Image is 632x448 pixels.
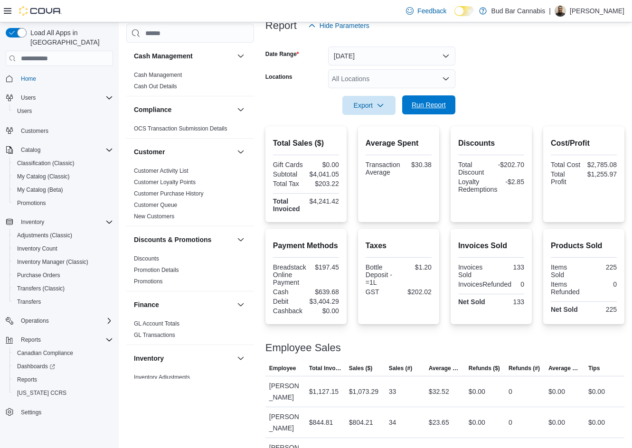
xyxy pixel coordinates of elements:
span: GL Transactions [134,331,175,339]
h3: Cash Management [134,51,193,61]
span: Load All Apps in [GEOGRAPHIC_DATA] [27,28,113,47]
a: Classification (Classic) [13,158,78,169]
div: 0 [585,280,617,288]
div: $32.52 [429,386,449,397]
div: Total Profit [551,170,582,186]
div: Items Refunded [551,280,582,296]
div: -$202.70 [493,161,524,168]
span: Operations [21,317,49,325]
span: New Customers [134,213,174,220]
div: $2,785.08 [585,161,617,168]
span: Transfers [17,298,41,306]
div: $197.45 [310,263,339,271]
a: Cash Out Details [134,83,177,90]
a: Reports [13,374,41,385]
div: $0.00 [588,417,605,428]
span: Users [21,94,36,102]
span: My Catalog (Beta) [17,186,63,194]
a: Cash Management [134,72,182,78]
div: Total Cost [551,161,582,168]
span: Users [17,92,113,103]
button: Finance [134,300,233,309]
span: Customer Queue [134,201,177,209]
div: 225 [585,306,617,313]
button: Export [342,96,396,115]
div: 133 [493,263,524,271]
a: Users [13,105,36,117]
span: Dark Mode [454,16,455,17]
div: -$2.85 [501,178,524,186]
button: Reports [17,334,45,345]
div: Bottle Deposit - =1L [366,263,397,286]
a: OCS Transaction Submission Details [134,125,227,132]
button: Settings [2,405,117,419]
h3: Report [265,20,297,31]
button: Operations [2,314,117,327]
span: Promotions [13,197,113,209]
a: Customer Activity List [134,168,189,174]
div: $639.68 [308,288,339,296]
button: Compliance [134,105,233,114]
button: Open list of options [442,75,450,83]
div: $202.02 [400,288,432,296]
div: 0 [509,417,512,428]
div: Customer [126,165,254,226]
div: Eric C [555,5,566,17]
div: InvoicesRefunded [458,280,511,288]
span: Transfers (Classic) [17,285,65,292]
a: Purchase Orders [13,270,64,281]
button: [US_STATE] CCRS [9,386,117,400]
button: Customer [134,147,233,157]
h2: Average Spent [366,138,432,149]
a: Promotion Details [134,267,179,273]
button: Reports [9,373,117,386]
span: Reports [17,334,113,345]
span: Cash Management [134,71,182,79]
a: Customers [17,125,52,137]
button: Home [2,72,117,85]
div: $0.00 [308,161,339,168]
span: Customers [21,127,48,135]
button: Inventory Count [9,242,117,255]
div: Compliance [126,123,254,138]
p: Bud Bar Cannabis [491,5,546,17]
button: Inventory Manager (Classic) [9,255,117,269]
span: Reports [17,376,37,383]
button: Inventory [2,215,117,229]
span: Average Sale [429,364,461,372]
span: Customer Purchase History [134,190,204,197]
h2: Products Sold [551,240,617,252]
button: Catalog [2,143,117,157]
label: Date Range [265,50,299,58]
span: Users [13,105,113,117]
button: My Catalog (Classic) [9,170,117,183]
nav: Complex example [6,68,113,444]
span: Classification (Classic) [17,159,75,167]
span: My Catalog (Classic) [17,173,70,180]
h2: Invoices Sold [458,240,524,252]
div: $1,127.15 [309,386,339,397]
span: Washington CCRS [13,387,113,399]
div: $3,404.29 [308,298,339,305]
a: Canadian Compliance [13,347,77,359]
a: Dashboards [9,360,117,373]
div: $23.65 [429,417,449,428]
span: Sales (#) [389,364,412,372]
h3: Compliance [134,105,171,114]
a: My Catalog (Classic) [13,171,74,182]
div: $0.00 [548,386,565,397]
a: My Catalog (Beta) [13,184,67,196]
a: Discounts [134,255,159,262]
a: GL Account Totals [134,320,179,327]
div: Discounts & Promotions [126,253,254,291]
div: 33 [389,386,396,397]
a: Adjustments (Classic) [13,230,76,241]
span: Adjustments (Classic) [13,230,113,241]
button: [DATE] [328,47,455,65]
div: 0 [515,280,524,288]
div: Invoices Sold [458,263,490,279]
button: Users [9,104,117,118]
